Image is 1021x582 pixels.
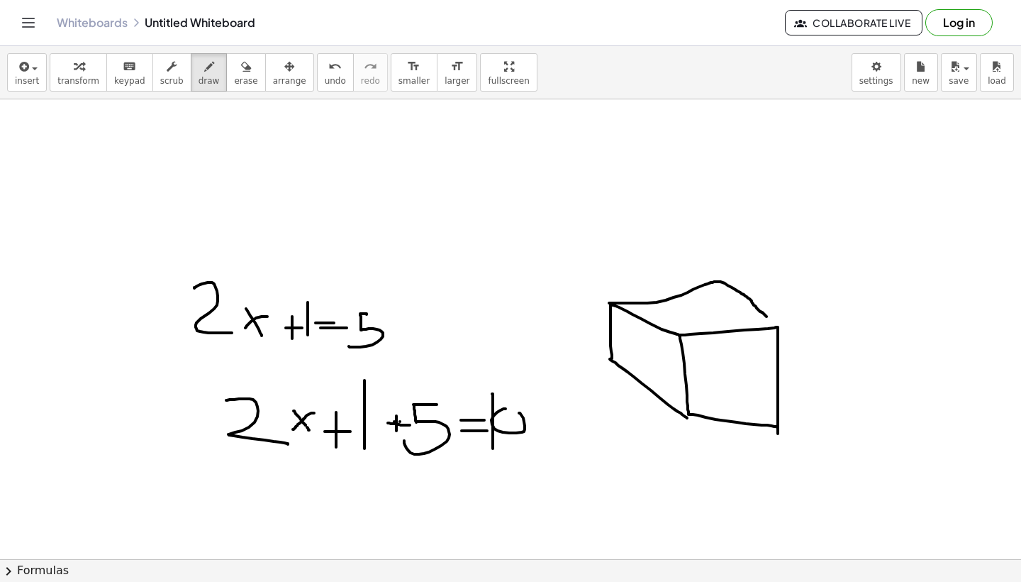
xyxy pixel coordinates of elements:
[398,76,430,86] span: smaller
[114,76,145,86] span: keypad
[234,76,257,86] span: erase
[488,76,529,86] span: fullscreen
[445,76,469,86] span: larger
[450,58,464,75] i: format_size
[949,76,969,86] span: save
[988,76,1006,86] span: load
[152,53,191,92] button: scrub
[106,53,153,92] button: keyboardkeypad
[15,76,39,86] span: insert
[160,76,184,86] span: scrub
[57,76,99,86] span: transform
[50,53,107,92] button: transform
[852,53,901,92] button: settings
[437,53,477,92] button: format_sizelarger
[859,76,893,86] span: settings
[273,76,306,86] span: arrange
[361,76,380,86] span: redo
[123,58,136,75] i: keyboard
[325,76,346,86] span: undo
[265,53,314,92] button: arrange
[57,16,128,30] a: Whiteboards
[941,53,977,92] button: save
[925,9,993,36] button: Log in
[353,53,388,92] button: redoredo
[7,53,47,92] button: insert
[317,53,354,92] button: undoundo
[912,76,930,86] span: new
[191,53,228,92] button: draw
[364,58,377,75] i: redo
[480,53,537,92] button: fullscreen
[328,58,342,75] i: undo
[226,53,265,92] button: erase
[391,53,437,92] button: format_sizesmaller
[785,10,922,35] button: Collaborate Live
[797,16,910,29] span: Collaborate Live
[904,53,938,92] button: new
[980,53,1014,92] button: load
[199,76,220,86] span: draw
[17,11,40,34] button: Toggle navigation
[407,58,420,75] i: format_size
